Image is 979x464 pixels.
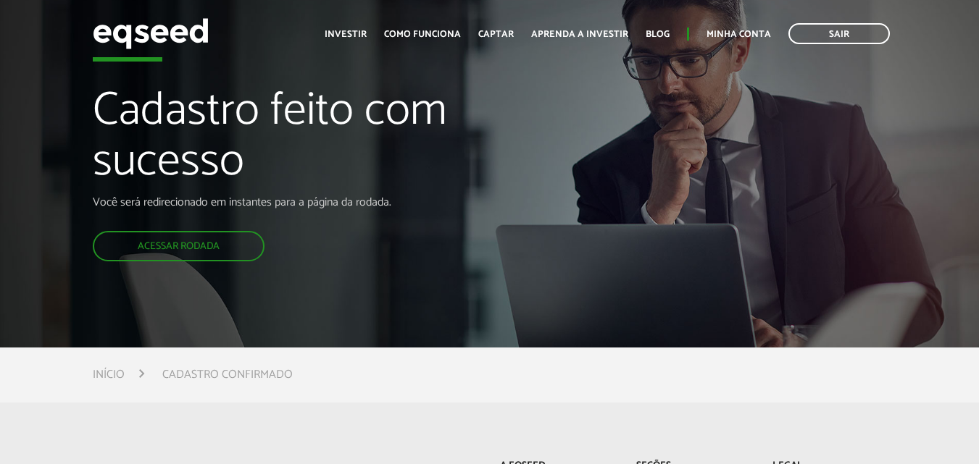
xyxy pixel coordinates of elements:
a: Blog [646,30,670,39]
a: Aprenda a investir [531,30,628,39]
a: Minha conta [707,30,771,39]
a: Início [93,369,125,381]
a: Investir [325,30,367,39]
h1: Cadastro feito com sucesso [93,86,561,195]
a: Sair [788,23,890,44]
a: Acessar rodada [93,231,264,261]
a: Como funciona [384,30,461,39]
a: Captar [478,30,514,39]
p: Você será redirecionado em instantes para a página da rodada. [93,195,561,209]
li: Cadastro confirmado [162,365,293,384]
img: EqSeed [93,14,209,53]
